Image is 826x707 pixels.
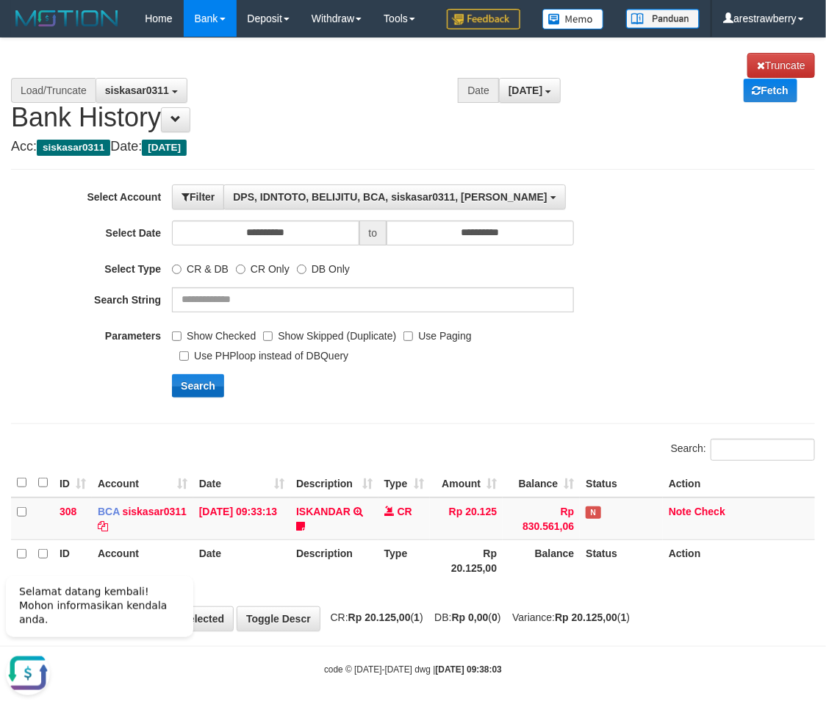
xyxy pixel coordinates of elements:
button: DPS, IDNTOTO, BELIJITU, BCA, siskasar0311, [PERSON_NAME] [223,184,565,209]
input: Search: [711,439,815,461]
th: Balance: activate to sort column ascending [503,469,580,498]
input: Show Checked [172,331,182,341]
a: Note [669,506,692,517]
input: DB Only [297,265,306,274]
strong: 0 [492,611,498,623]
th: Date [193,539,290,581]
label: Show Skipped (Duplicate) [263,323,396,343]
th: ID: activate to sort column ascending [54,469,92,498]
th: Date: activate to sort column ascending [193,469,290,498]
strong: Rp 0,00 [452,611,489,623]
a: Check [694,506,725,517]
span: siskasar0311 [37,140,110,156]
th: Action [663,539,815,581]
th: Account [92,539,193,581]
div: Load/Truncate [11,78,96,103]
th: Status [580,539,663,581]
span: [DATE] [142,140,187,156]
label: Search: [671,439,815,461]
span: BCA [98,506,120,517]
label: CR Only [236,256,290,276]
small: code © [DATE]-[DATE] dwg | [324,664,502,675]
th: Description [290,539,378,581]
input: Use PHPloop instead of DBQuery [179,351,189,361]
td: Rp 20.125 [430,498,503,540]
a: Truncate [747,53,815,78]
span: to [359,220,387,245]
img: Button%20Memo.svg [542,9,604,29]
span: Selamat datang kembali! Mohon informasikan kendala anda. [19,23,167,62]
strong: Rp 20.125,00 [348,611,411,623]
span: [DATE] [509,85,542,96]
th: Type [378,539,430,581]
div: Date [458,78,499,103]
span: Has Note [586,506,600,519]
th: ID [54,539,92,581]
span: CR [398,506,412,517]
input: Use Paging [403,331,413,341]
td: Rp 830.561,06 [503,498,580,540]
th: Status [580,469,663,498]
th: Action [663,469,815,498]
span: DPS, IDNTOTO, BELIJITU, BCA, siskasar0311, [PERSON_NAME] [233,191,547,203]
button: siskasar0311 [96,78,187,103]
img: panduan.png [626,9,700,29]
a: Fetch [744,79,797,102]
a: ISKANDAR [296,506,351,517]
a: Copy siskasar0311 to clipboard [98,520,108,532]
span: 308 [60,506,76,517]
strong: Rp 20.125,00 [451,548,497,574]
strong: [DATE] 09:38:03 [436,664,502,675]
button: Search [172,374,224,398]
span: siskasar0311 [105,85,169,96]
th: Description: activate to sort column ascending [290,469,378,498]
label: CR & DB [172,256,229,276]
input: CR & DB [172,265,182,274]
strong: 1 [414,611,420,623]
th: Type: activate to sort column ascending [378,469,430,498]
a: Toggle Descr [237,606,320,631]
h1: Bank History [11,53,815,132]
label: DB Only [297,256,350,276]
label: Use Paging [403,323,471,343]
button: Filter [172,184,224,209]
button: [DATE] [499,78,561,103]
img: Feedback.jpg [447,9,520,29]
strong: 1 [621,611,627,623]
input: Show Skipped (Duplicate) [263,331,273,341]
button: Open LiveChat chat widget [6,88,50,132]
a: siskasar0311 [123,506,187,517]
span: CR: ( ) DB: ( ) Variance: ( ) [323,611,631,623]
h4: Acc: Date: [11,140,815,154]
th: Account: activate to sort column ascending [92,469,193,498]
img: MOTION_logo.png [11,7,123,29]
strong: Rp 20.125,00 [555,611,617,623]
input: CR Only [236,265,245,274]
td: [DATE] 09:33:13 [193,498,290,540]
label: Show Checked [172,323,256,343]
label: Use PHPloop instead of DBQuery [179,343,348,363]
th: Balance [503,539,580,581]
th: Amount: activate to sort column ascending [430,469,503,498]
